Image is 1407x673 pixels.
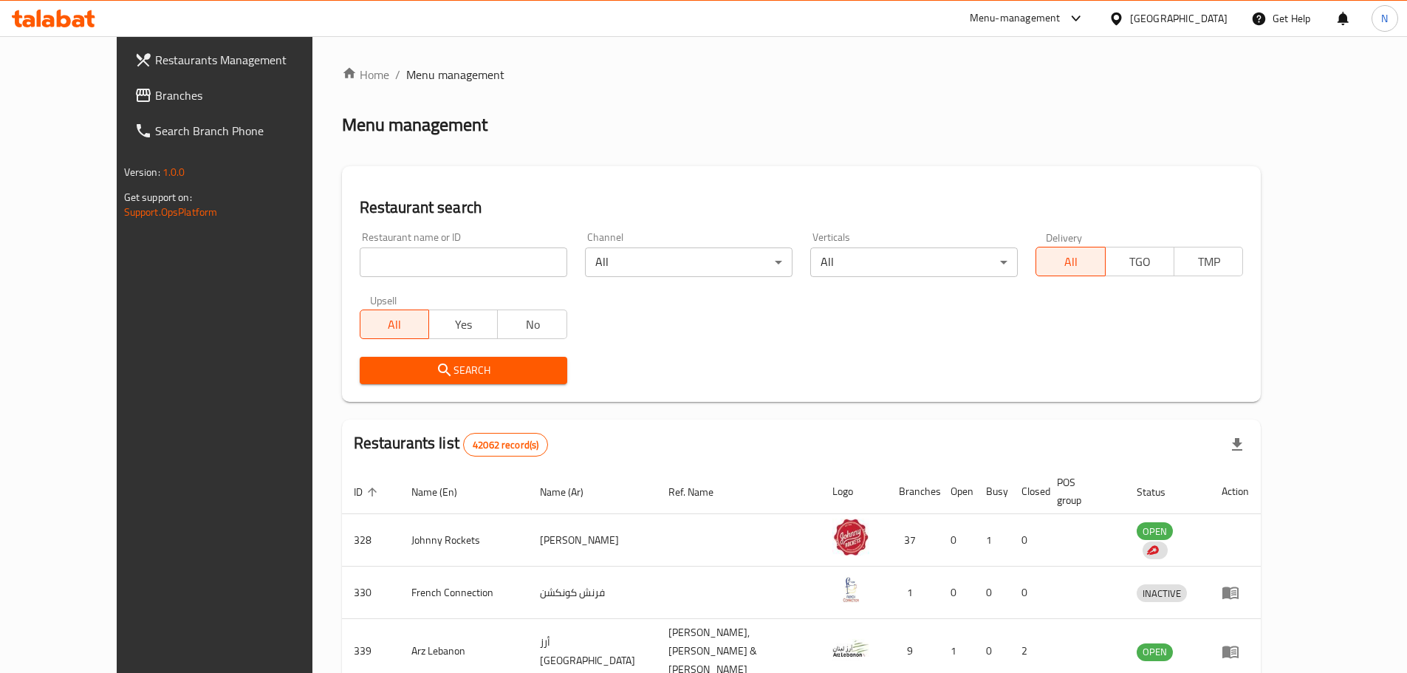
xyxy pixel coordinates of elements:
img: French Connection [832,571,869,608]
span: All [366,314,423,335]
span: Restaurants Management [155,51,340,69]
span: Get support on: [124,188,192,207]
td: 37 [887,514,939,567]
span: POS group [1057,474,1107,509]
div: Export file [1219,427,1255,462]
h2: Restaurant search [360,197,1244,219]
span: Ref. Name [668,483,733,501]
span: All [1042,251,1099,273]
th: Logo [821,469,887,514]
h2: Menu management [342,113,487,137]
a: Restaurants Management [123,42,352,78]
span: 1.0.0 [162,163,185,182]
img: delivery hero logo [1146,544,1159,557]
span: No [504,314,561,335]
td: 1 [974,514,1010,567]
div: Total records count [463,433,548,457]
td: 1 [887,567,939,619]
img: Arz Lebanon [832,630,869,667]
div: All [810,247,1018,277]
a: Search Branch Phone [123,113,352,148]
th: Open [939,469,974,514]
nav: breadcrumb [342,66,1261,83]
td: [PERSON_NAME] [528,514,657,567]
th: Action [1210,469,1261,514]
span: Status [1137,483,1185,501]
a: Home [342,66,389,83]
label: Upsell [370,295,397,305]
span: TGO [1112,251,1168,273]
td: 0 [939,567,974,619]
a: Support.OpsPlatform [124,202,218,222]
td: 330 [342,567,400,619]
span: Search [372,361,555,380]
span: INACTIVE [1137,585,1187,602]
div: Indicates that the vendor menu management has been moved to DH Catalog service [1143,542,1168,559]
div: All [585,247,792,277]
span: ID [354,483,382,501]
span: 42062 record(s) [464,438,547,452]
td: Johnny Rockets [400,514,529,567]
td: French Connection [400,567,529,619]
span: Search Branch Phone [155,122,340,140]
div: INACTIVE [1137,584,1187,602]
a: Branches [123,78,352,113]
button: Yes [428,310,498,339]
button: All [1035,247,1105,276]
div: OPEN [1137,643,1173,661]
button: Search [360,357,567,384]
td: فرنش كونكشن [528,567,657,619]
th: Branches [887,469,939,514]
div: Menu [1222,584,1249,601]
td: 0 [1010,514,1045,567]
th: Closed [1010,469,1045,514]
div: OPEN [1137,522,1173,540]
img: Johnny Rockets [832,519,869,556]
span: N [1381,10,1388,27]
div: [GEOGRAPHIC_DATA] [1130,10,1228,27]
button: TGO [1105,247,1174,276]
li: / [395,66,400,83]
div: Menu [1222,643,1249,660]
td: 328 [342,514,400,567]
th: Busy [974,469,1010,514]
button: All [360,310,429,339]
span: Menu management [406,66,504,83]
h2: Restaurants list [354,432,549,457]
td: 0 [974,567,1010,619]
input: Search for restaurant name or ID.. [360,247,567,277]
button: No [497,310,566,339]
span: Version: [124,163,160,182]
span: Name (Ar) [540,483,603,501]
span: OPEN [1137,523,1173,540]
span: TMP [1180,251,1237,273]
td: 0 [1010,567,1045,619]
span: Name (En) [411,483,476,501]
div: Menu-management [970,10,1061,27]
td: 0 [939,514,974,567]
span: Branches [155,86,340,104]
span: OPEN [1137,643,1173,660]
label: Delivery [1046,232,1083,242]
button: TMP [1174,247,1243,276]
span: Yes [435,314,492,335]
